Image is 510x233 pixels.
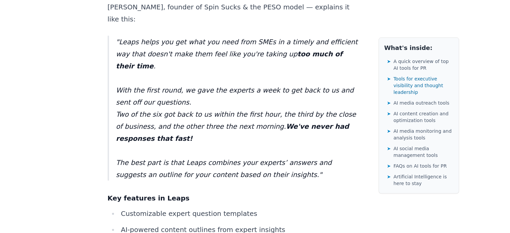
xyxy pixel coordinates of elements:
[387,128,391,134] span: ➤
[387,145,391,152] span: ➤
[393,163,447,169] span: FAQs on AI tools for PR
[387,58,391,65] span: ➤
[387,172,453,188] a: ➤Artificial Intelligence is here to stay
[387,98,453,108] a: ➤AI media outreach tools
[384,43,453,53] h2: What's inside:
[116,122,349,142] strong: We've never had responses that fast!
[387,57,453,73] a: ➤A quick overview of top AI tools for PR
[118,208,362,220] li: Customizable expert question templates
[387,173,391,180] span: ➤
[108,36,362,181] blockquote: "Leaps helps you get what you need from SMEs in a timely and efficient way that doesn't make them...
[387,100,391,106] span: ➤
[393,110,453,124] span: AI content creation and optimization tools
[387,144,453,160] a: ➤AI social media management tools
[393,128,453,141] span: AI media monitoring and analysis tools
[393,145,453,159] span: AI social media management tools
[116,50,343,70] strong: too much of their time
[387,126,453,142] a: ➤AI media monitoring and analysis tools
[393,58,453,71] span: A quick overview of top AI tools for PR
[108,194,190,202] strong: Key features in Leaps
[387,110,391,117] span: ➤
[393,173,453,187] span: Artificial Intelligence is here to stay
[387,109,453,125] a: ➤AI content creation and optimization tools
[387,163,391,169] span: ➤
[393,100,449,106] span: AI media outreach tools
[393,75,453,96] span: Tools for executive visibility and thought leadership
[387,75,391,82] span: ➤
[387,74,453,97] a: ➤Tools for executive visibility and thought leadership
[387,161,453,171] a: ➤FAQs on AI tools for PR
